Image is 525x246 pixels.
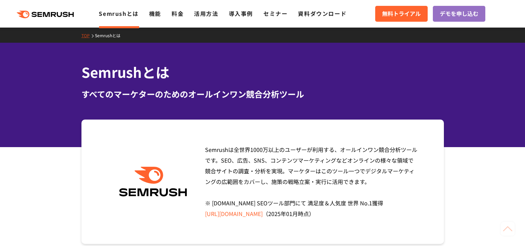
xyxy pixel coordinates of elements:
a: Semrushとは [95,32,126,38]
span: デモを申し込む [440,9,478,18]
a: セミナー [263,9,288,18]
span: Semrushは全世界1000万以上のユーザーが利用する、オールインワン競合分析ツールです。SEO、広告、SNS、コンテンツマーケティングなどオンラインの様々な領域で競合サイトの調査・分析を実現... [205,145,417,218]
a: 料金 [172,9,184,18]
a: 資料ダウンロード [298,9,347,18]
a: Semrushとは [99,9,138,18]
a: デモを申し込む [433,6,485,22]
h1: Semrushとは [81,62,444,82]
a: 無料トライアル [375,6,428,22]
div: すべてのマーケターのためのオールインワン競合分析ツール [81,88,444,100]
a: [URL][DOMAIN_NAME] [205,209,263,218]
img: Semrush [116,167,191,197]
span: 無料トライアル [382,9,421,18]
a: 活用方法 [194,9,218,18]
a: TOP [81,32,95,38]
a: 導入事例 [229,9,253,18]
a: 機能 [149,9,161,18]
